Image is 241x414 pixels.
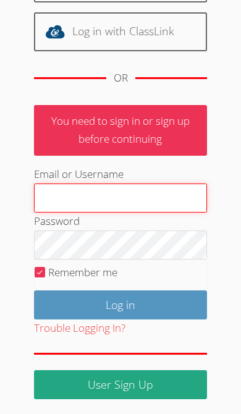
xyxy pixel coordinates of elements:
input: Log in [34,290,208,319]
div: OR [114,69,128,87]
a: User Sign Up [34,370,208,399]
button: Trouble Logging In? [34,319,125,337]
label: Password [34,214,80,228]
p: You need to sign in or sign up before continuing [34,105,208,156]
img: classlink-logo-d6bb404cc1216ec64c9a2012d9dc4662098be43eaf13dc465df04b49fa7ab582.svg [45,22,65,41]
label: Email or Username [34,167,124,181]
a: Log in with ClassLink [34,12,208,51]
label: Remember me [48,265,117,279]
